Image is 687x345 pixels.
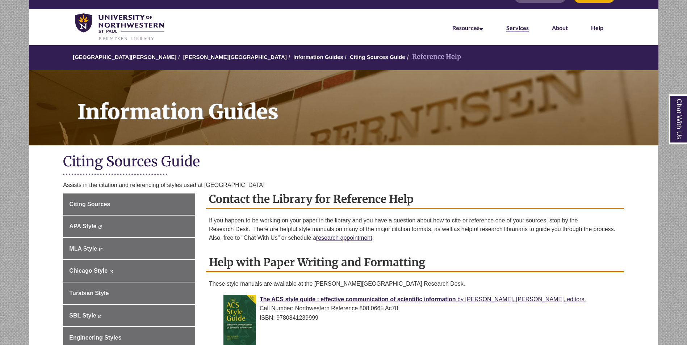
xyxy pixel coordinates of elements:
span: Assists in the citation and referencing of styles used at [GEOGRAPHIC_DATA] [63,182,264,188]
i: This link opens in a new window [98,315,102,318]
p: These style manuals are available at the [PERSON_NAME][GEOGRAPHIC_DATA] Research Desk. [209,280,621,288]
span: Engineering Styles [69,335,121,341]
a: Information Guides [29,70,658,145]
a: Chicago Style [63,260,195,282]
a: About [552,24,568,31]
i: This link opens in a new window [109,270,113,273]
a: Help [591,24,603,31]
a: [GEOGRAPHIC_DATA][PERSON_NAME] [73,54,176,60]
span: Turabian Style [69,290,109,296]
a: SBL Style [63,305,195,327]
span: SBL Style [69,312,96,319]
i: This link opens in a new window [98,225,102,229]
span: [PERSON_NAME], [PERSON_NAME], editors. [465,296,586,302]
h2: Help with Paper Writing and Formatting [206,253,624,272]
span: Chicago Style [69,268,108,274]
a: Information Guides [293,54,343,60]
i: This link opens in a new window [99,248,103,251]
h2: Contact the Library for Reference Help [206,190,624,209]
span: APA Style [69,223,96,229]
p: If you happen to be working on your paper in the library and you have a question about how to cit... [209,216,621,242]
div: ISBN: 9780841239999 [223,313,618,323]
a: [PERSON_NAME][GEOGRAPHIC_DATA] [183,54,287,60]
div: Call Number: Northwestern Reference 808.0665 Ac78 [223,304,618,313]
span: MLA Style [69,246,97,252]
a: APA Style [63,216,195,237]
span: Citing Sources [69,201,110,207]
h1: Information Guides [70,70,658,136]
a: The ACS style guide : effective communication of scientific information by [PERSON_NAME], [PERSON... [260,296,586,302]
h1: Citing Sources Guide [63,153,624,172]
a: Citing Sources Guide [350,54,405,60]
a: Resources [452,24,483,31]
span: The ACS style guide : effective communication of scientific information [260,296,456,302]
a: Services [506,24,529,32]
span: by [457,296,464,302]
a: research appointment [316,235,372,241]
li: Reference Help [405,52,461,62]
a: Turabian Style [63,282,195,304]
a: MLA Style [63,238,195,260]
img: UNWSP Library Logo [75,13,164,42]
a: Citing Sources [63,193,195,215]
